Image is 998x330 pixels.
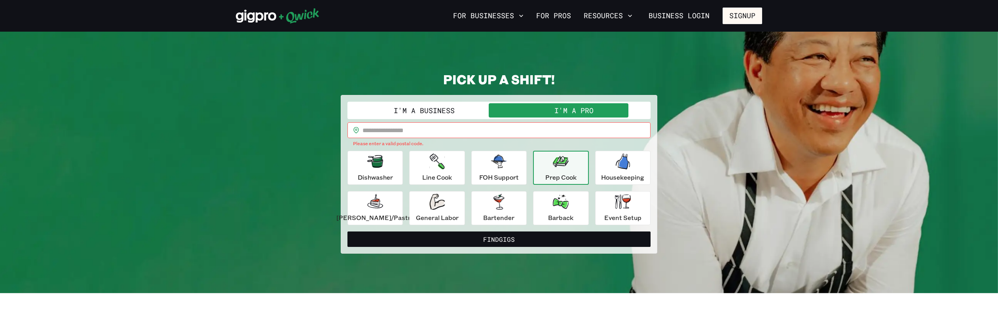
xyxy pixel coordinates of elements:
p: FOH Support [479,173,519,182]
button: For Businesses [450,9,527,23]
a: Business Login [642,8,716,24]
button: FOH Support [471,151,527,185]
p: Line Cook [422,173,452,182]
button: Line Cook [409,151,465,185]
button: [PERSON_NAME]/Pastry [347,191,403,225]
p: Bartender [483,213,514,222]
p: Dishwasher [358,173,393,182]
p: General Labor [416,213,459,222]
button: Signup [723,8,762,24]
button: Bartender [471,191,527,225]
p: Event Setup [604,213,641,222]
button: Resources [581,9,636,23]
p: [PERSON_NAME]/Pastry [336,213,414,222]
h2: PICK UP A SHIFT! [341,71,657,87]
p: Prep Cook [545,173,577,182]
button: I'm a Pro [499,103,649,118]
button: Housekeeping [595,151,651,185]
p: Please enter a valid postal code. [353,140,645,148]
button: FindGigs [347,231,651,247]
button: I'm a Business [349,103,499,118]
button: General Labor [409,191,465,225]
a: For Pros [533,9,574,23]
p: Housekeeping [601,173,644,182]
button: Dishwasher [347,151,403,185]
button: Event Setup [595,191,651,225]
p: Barback [548,213,573,222]
button: Barback [533,191,588,225]
button: Prep Cook [533,151,588,185]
